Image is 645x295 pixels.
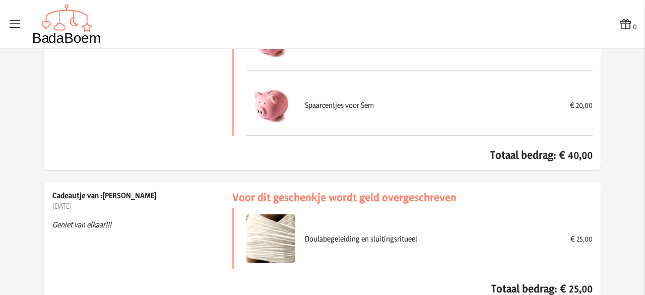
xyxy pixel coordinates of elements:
img: Doulabegeleiding en sluitingsritueel [246,214,295,263]
img: Spaarcentjes voor Sem [246,81,295,129]
div: € 25,00 [570,233,593,244]
div: Doulabegeleiding en sluitingsritueel [305,233,560,244]
h3: Voor dit geschenkje wordt geld overgeschreven [232,190,593,204]
p: Geniet van elkaar!!! [52,211,232,238]
button: 0 [619,17,637,32]
p: Totaal bedrag: € 40,00 [232,148,593,162]
img: Badaboem [32,4,101,44]
p: [DATE] [52,201,232,211]
div: Spaarcentjes voor Sem [305,100,560,110]
div: € 20,00 [570,100,593,110]
p: Cadeautje van :[PERSON_NAME] [52,190,232,201]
